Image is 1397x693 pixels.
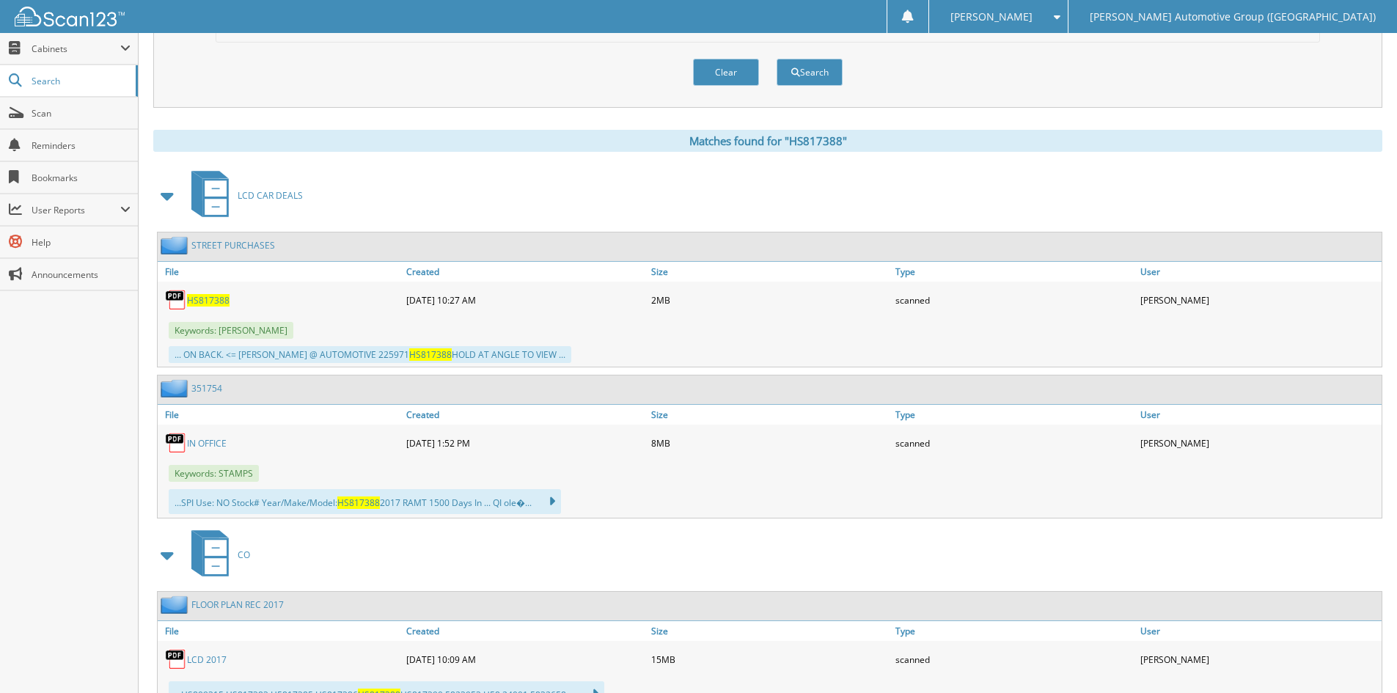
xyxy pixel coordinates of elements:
a: IN OFFICE [187,437,227,450]
span: Keywords: STAMPS [169,465,259,482]
button: Clear [693,59,759,86]
img: folder2.png [161,236,191,254]
a: LCD CAR DEALS [183,166,303,224]
a: Type [892,262,1137,282]
span: CO [238,549,250,561]
div: scanned [892,285,1137,315]
img: folder2.png [161,379,191,397]
div: [PERSON_NAME] [1137,285,1382,315]
a: HS817388 [187,294,230,307]
a: FLOOR PLAN REC 2017 [191,598,284,611]
span: Scan [32,107,131,120]
iframe: Chat Widget [1324,623,1397,693]
div: [DATE] 10:27 AM [403,285,648,315]
span: LCD CAR DEALS [238,189,303,202]
div: scanned [892,428,1137,458]
a: User [1137,405,1382,425]
span: Keywords: [PERSON_NAME] [169,322,293,339]
a: CO [183,526,250,584]
a: Created [403,262,648,282]
span: HS817388 [337,496,380,509]
div: 15MB [648,645,892,674]
div: ...SPI Use: NO Stock# Year/Make/Model: 2017 RAMT 1500 Days In ... QI ole�... [169,489,561,514]
div: Matches found for "HS817388" [153,130,1382,152]
button: Search [777,59,843,86]
a: Created [403,405,648,425]
span: Announcements [32,268,131,281]
img: scan123-logo-white.svg [15,7,125,26]
span: Reminders [32,139,131,152]
span: Cabinets [32,43,120,55]
div: [PERSON_NAME] [1137,645,1382,674]
div: scanned [892,645,1137,674]
a: Created [403,621,648,641]
div: ... ON BACK. <= [PERSON_NAME] @ AUTOMOTIVE 225971 HOLD AT ANGLE TO VIEW ... [169,346,571,363]
a: LCD 2017 [187,653,227,666]
span: Bookmarks [32,172,131,184]
a: STREET PURCHASES [191,239,275,252]
img: PDF.png [165,432,187,454]
a: Size [648,262,892,282]
img: folder2.png [161,595,191,614]
a: 351754 [191,382,222,395]
div: [PERSON_NAME] [1137,428,1382,458]
img: PDF.png [165,648,187,670]
span: Search [32,75,128,87]
span: User Reports [32,204,120,216]
a: File [158,621,403,641]
a: Size [648,405,892,425]
a: User [1137,262,1382,282]
a: File [158,262,403,282]
span: [PERSON_NAME] [950,12,1033,21]
div: [DATE] 1:52 PM [403,428,648,458]
a: User [1137,621,1382,641]
div: [DATE] 10:09 AM [403,645,648,674]
span: HS817388 [409,348,452,361]
img: PDF.png [165,289,187,311]
span: [PERSON_NAME] Automotive Group ([GEOGRAPHIC_DATA]) [1090,12,1376,21]
a: Type [892,405,1137,425]
a: Size [648,621,892,641]
a: File [158,405,403,425]
span: Help [32,236,131,249]
a: Type [892,621,1137,641]
div: 8MB [648,428,892,458]
div: 2MB [648,285,892,315]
